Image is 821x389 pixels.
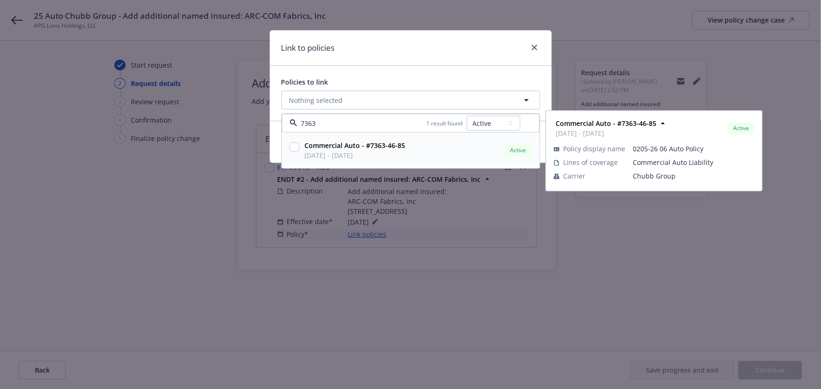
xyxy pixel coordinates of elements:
[563,144,625,154] span: Policy display name
[563,171,585,181] span: Carrier
[305,141,406,150] strong: Commercial Auto - #7363-46-85
[305,151,406,161] span: [DATE] - [DATE]
[556,129,656,139] span: [DATE] - [DATE]
[556,119,656,128] strong: Commercial Auto - #7363-46-85
[633,144,754,154] span: 0205-26 06 Auto Policy
[289,95,343,105] span: Nothing selected
[633,171,754,181] span: Chubb Group
[281,42,335,54] h1: Link to policies
[297,118,427,128] input: Filter by keyword
[427,119,463,127] span: 1 result found
[732,124,750,133] span: Active
[281,91,540,109] button: Nothing selected
[633,158,754,168] span: Commercial Auto Liability
[509,147,528,155] span: Active
[529,42,540,53] a: close
[281,78,328,86] span: Policies to link
[563,158,618,168] span: Lines of coverage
